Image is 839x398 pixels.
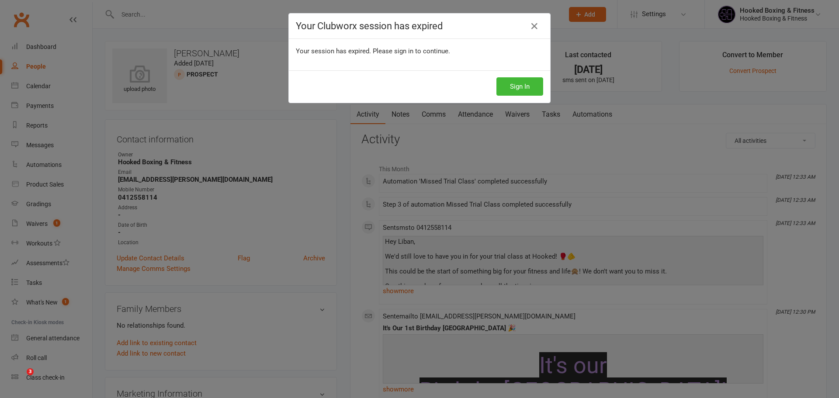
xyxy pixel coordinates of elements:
span: Your session has expired. Please sign in to continue. [296,47,450,55]
h4: Your Clubworx session has expired [296,21,543,31]
a: Close [527,19,541,33]
iframe: Intercom live chat [9,368,30,389]
span: 3 [27,368,34,375]
button: Sign In [496,77,543,96]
